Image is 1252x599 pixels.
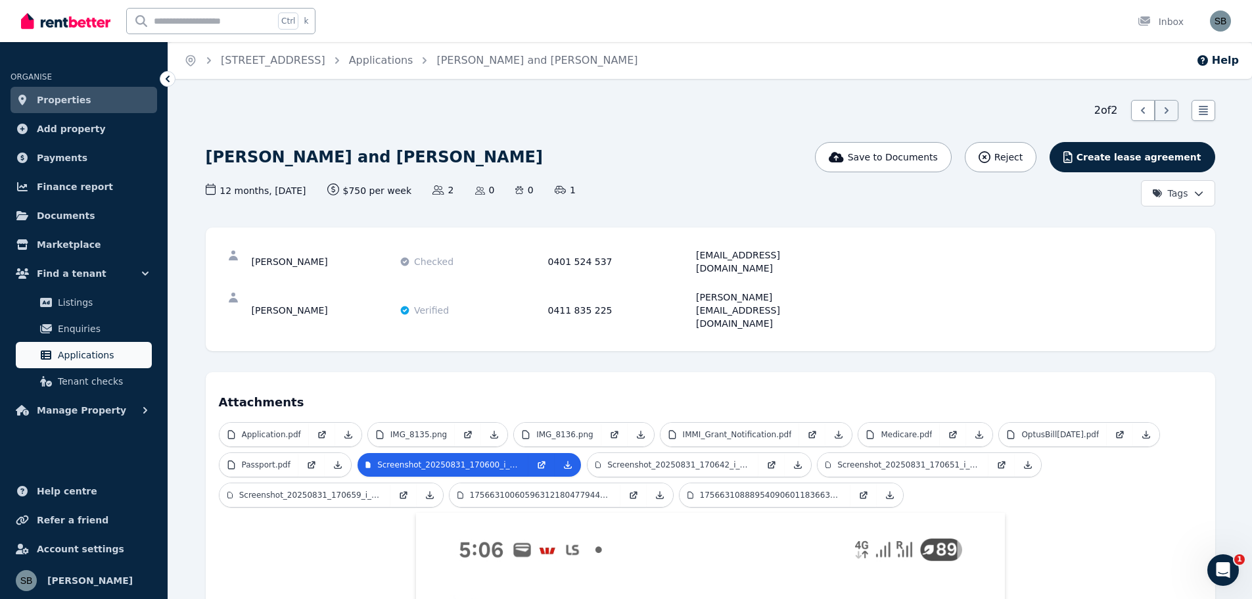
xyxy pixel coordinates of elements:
[37,121,106,137] span: Add property
[37,541,124,557] span: Account settings
[588,453,758,477] a: Screenshot_20250831_170642_i_nvoice2go.jpg
[11,116,157,142] a: Add property
[37,150,87,166] span: Payments
[390,483,417,507] a: Open in new Tab
[11,203,157,229] a: Documents
[327,183,412,197] span: $750 per week
[877,483,903,507] a: Download Attachment
[1094,103,1118,118] span: 2 of 2
[536,429,593,440] p: IMG_8136.png
[58,321,147,337] span: Enquiries
[700,490,843,500] p: 17566310888954090601183663785978.jpg
[58,347,147,363] span: Applications
[815,142,952,172] button: Save to Documents
[37,237,101,252] span: Marketplace
[555,453,581,477] a: Download Attachment
[965,142,1036,172] button: Reject
[304,16,308,26] span: k
[37,483,97,499] span: Help centre
[1050,142,1215,172] button: Create lease agreement
[349,54,413,66] a: Applications
[1107,423,1133,446] a: Open in new Tab
[242,429,301,440] p: Application.pdf
[11,72,52,82] span: ORGANISE
[966,423,992,446] a: Download Attachment
[21,11,110,31] img: RentBetter
[206,147,543,168] h1: [PERSON_NAME] and [PERSON_NAME]
[785,453,811,477] a: Download Attachment
[377,460,521,470] p: Screenshot_20250831_170600_i_nvoice2go.jpg
[414,304,449,317] span: Verified
[1141,180,1215,206] button: Tags
[16,368,152,395] a: Tenant checks
[278,12,298,30] span: Ctrl
[988,453,1015,477] a: Open in new Tab
[1152,187,1188,200] span: Tags
[37,179,113,195] span: Finance report
[1196,53,1239,68] button: Help
[758,453,785,477] a: Open in new Tab
[858,423,940,446] a: Medicare.pdf
[11,507,157,533] a: Refer a friend
[628,423,654,446] a: Download Attachment
[220,453,298,477] a: Passport.pdf
[837,460,981,470] p: Screenshot_20250831_170651_i_nvoice2go.jpg
[16,289,152,316] a: Listings
[368,423,455,446] a: IMG_8135.png
[1133,423,1159,446] a: Download Attachment
[11,260,157,287] button: Find a tenant
[58,295,147,310] span: Listings
[242,460,290,470] p: Passport.pdf
[825,423,852,446] a: Download Attachment
[432,183,453,197] span: 2
[11,231,157,258] a: Marketplace
[481,423,507,446] a: Download Attachment
[696,291,841,330] div: [PERSON_NAME][EMAIL_ADDRESS][DOMAIN_NAME]
[220,483,390,507] a: Screenshot_20250831_170659_i_nvoice2go.jpg
[417,483,443,507] a: Download Attachment
[37,402,126,418] span: Manage Property
[475,183,495,197] span: 0
[940,423,966,446] a: Open in new Tab
[881,429,932,440] p: Medicare.pdf
[16,570,37,591] img: Sam Berrell
[47,573,133,588] span: [PERSON_NAME]
[848,151,938,164] span: Save to Documents
[239,490,383,500] p: Screenshot_20250831_170659_i_nvoice2go.jpg
[647,483,673,507] a: Download Attachment
[16,316,152,342] a: Enquiries
[1021,429,1099,440] p: OptusBill[DATE].pdf
[168,42,653,79] nav: Breadcrumb
[1210,11,1231,32] img: Sam Berrell
[16,342,152,368] a: Applications
[680,483,850,507] a: 17566310888954090601183663785978.jpg
[696,249,841,275] div: [EMAIL_ADDRESS][DOMAIN_NAME]
[11,145,157,171] a: Payments
[455,423,481,446] a: Open in new Tab
[601,423,628,446] a: Open in new Tab
[1077,151,1201,164] span: Create lease agreement
[358,453,528,477] a: Screenshot_20250831_170600_i_nvoice2go.jpg
[528,453,555,477] a: Open in new Tab
[252,249,396,275] div: [PERSON_NAME]
[37,208,95,224] span: Documents
[1138,15,1184,28] div: Inbox
[1234,554,1245,565] span: 1
[11,87,157,113] a: Properties
[661,423,800,446] a: IMMI_Grant_Notification.pdf
[515,183,533,197] span: 0
[252,291,396,330] div: [PERSON_NAME]
[221,54,325,66] a: [STREET_ADDRESS]
[298,453,325,477] a: Open in new Tab
[414,255,453,268] span: Checked
[11,536,157,562] a: Account settings
[309,423,335,446] a: Open in new Tab
[37,92,91,108] span: Properties
[548,291,693,330] div: 0411 835 225
[58,373,147,389] span: Tenant checks
[555,183,576,197] span: 1
[799,423,825,446] a: Open in new Tab
[11,174,157,200] a: Finance report
[850,483,877,507] a: Open in new Tab
[470,490,613,500] p: 17566310060596312180477944424128.jpg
